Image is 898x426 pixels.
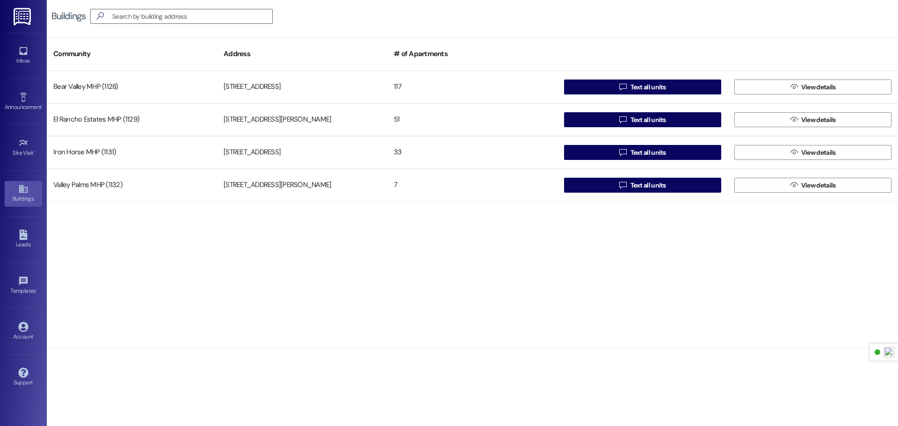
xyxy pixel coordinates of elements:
[47,143,217,162] div: Iron Horse MHP (1131)
[5,273,42,298] a: Templates •
[564,79,721,94] button: Text all units
[564,145,721,160] button: Text all units
[217,43,387,65] div: Address
[387,78,558,96] div: 117
[217,78,387,96] div: [STREET_ADDRESS]
[47,110,217,129] div: El Rancho Estates MHP (1129)
[564,178,721,193] button: Text all units
[47,43,217,65] div: Community
[34,148,35,155] span: •
[51,11,86,21] div: Buildings
[790,181,797,189] i: 
[619,181,626,189] i: 
[112,10,272,23] input: Search by building address
[619,83,626,91] i: 
[630,148,666,158] span: Text all units
[217,110,387,129] div: [STREET_ADDRESS][PERSON_NAME]
[801,115,836,125] span: View details
[5,43,42,68] a: Inbox
[630,82,666,92] span: Text all units
[619,116,626,123] i: 
[734,145,891,160] button: View details
[14,8,33,25] img: ResiDesk Logo
[5,181,42,206] a: Buildings
[564,112,721,127] button: Text all units
[5,319,42,344] a: Account
[47,78,217,96] div: Bear Valley MHP (1128)
[5,365,42,390] a: Support
[630,115,666,125] span: Text all units
[801,181,836,190] span: View details
[734,112,891,127] button: View details
[42,102,43,109] span: •
[217,176,387,195] div: [STREET_ADDRESS][PERSON_NAME]
[387,110,558,129] div: 51
[5,227,42,252] a: Leads
[217,143,387,162] div: [STREET_ADDRESS]
[801,148,836,158] span: View details
[387,143,558,162] div: 33
[790,83,797,91] i: 
[630,181,666,190] span: Text all units
[93,11,108,21] i: 
[619,149,626,156] i: 
[801,82,836,92] span: View details
[387,176,558,195] div: 7
[790,116,797,123] i: 
[790,149,797,156] i: 
[36,286,37,293] span: •
[734,178,891,193] button: View details
[5,135,42,160] a: Site Visit •
[734,79,891,94] button: View details
[387,43,558,65] div: # of Apartments
[47,176,217,195] div: Valley Palms MHP (1132)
